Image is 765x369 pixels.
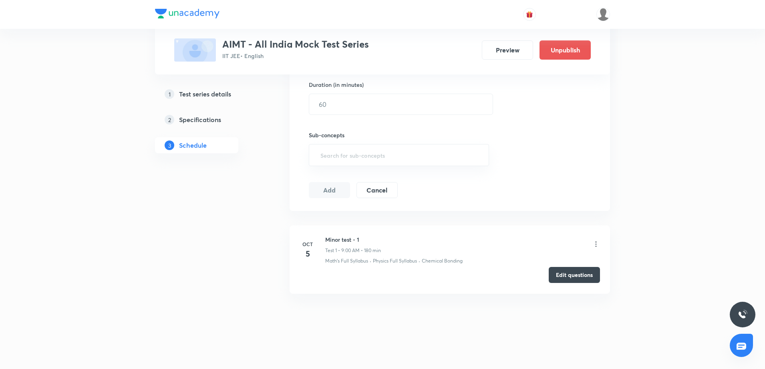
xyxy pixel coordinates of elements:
[300,241,316,248] h6: Oct
[373,257,417,265] p: Physics Full Syllabus
[325,247,381,254] p: Test 1 • 9:00 AM • 180 min
[309,94,493,114] input: 60
[523,8,536,21] button: avatar
[300,248,316,260] h4: 5
[422,257,463,265] p: Chemical Bonding
[549,267,600,283] button: Edit questions
[309,182,350,198] button: Add
[596,8,610,21] img: Siddharth Mitra
[179,115,221,124] h5: Specifications
[155,9,219,20] a: Company Logo
[484,154,486,156] button: Open
[325,235,381,244] h6: Minor test - 1
[222,52,369,60] p: IIT JEE • English
[309,80,364,89] h6: Duration (in minutes)
[155,9,219,18] img: Company Logo
[155,112,264,128] a: 2Specifications
[165,140,174,150] p: 3
[309,131,489,139] h6: Sub-concepts
[738,310,747,319] img: ttu
[319,148,479,162] input: Search for sub-concepts
[526,11,533,18] img: avatar
[174,38,216,62] img: fallback-thumbnail.png
[540,40,591,60] button: Unpublish
[370,257,371,265] div: ·
[356,182,398,198] button: Cancel
[165,115,174,124] p: 2
[155,86,264,102] a: 1Test series details
[419,257,420,265] div: ·
[179,89,231,99] h5: Test series details
[222,38,369,50] h3: AIMT - All India Mock Test Series
[325,257,368,265] p: Math's Full Syllabus
[179,140,207,150] h5: Schedule
[482,40,533,60] button: Preview
[165,89,174,99] p: 1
